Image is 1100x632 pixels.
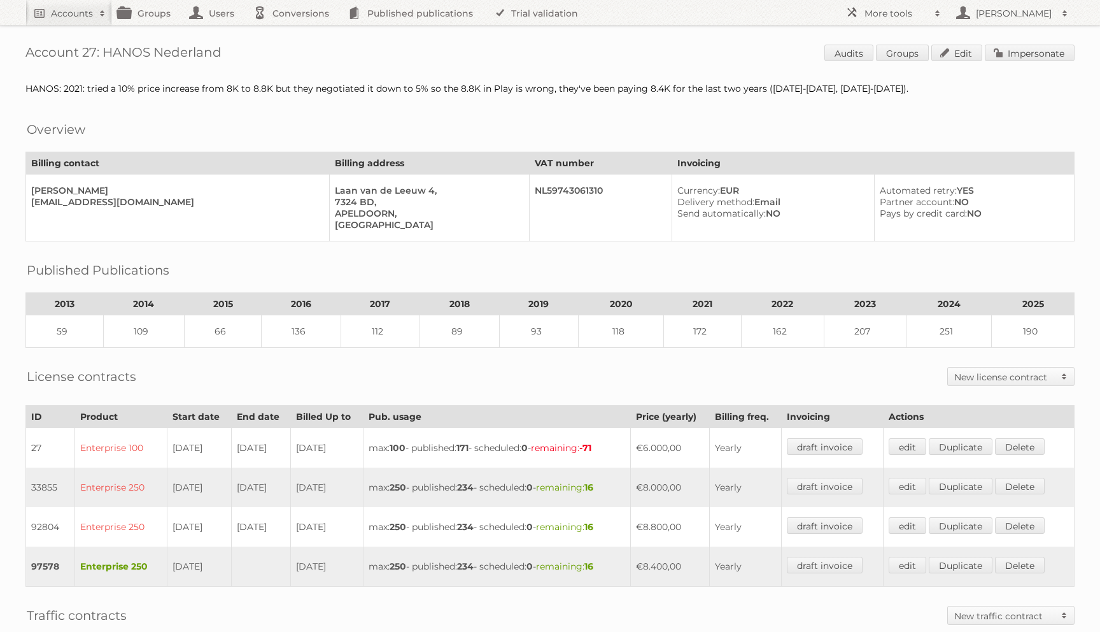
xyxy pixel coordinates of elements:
td: 112 [341,315,420,348]
a: Duplicate [929,517,992,534]
span: Automated retry: [880,185,957,196]
td: [DATE] [291,428,363,468]
strong: 0 [526,521,533,533]
strong: 16 [584,482,593,493]
strong: 250 [390,561,406,572]
td: 66 [184,315,262,348]
td: [DATE] [167,468,231,507]
h2: Published Publications [27,261,169,280]
span: Send automatically: [677,208,766,219]
td: €8.000,00 [630,468,709,507]
th: 2016 [262,293,341,315]
th: 2022 [742,293,824,315]
strong: 0 [521,442,528,454]
th: 2013 [26,293,104,315]
td: [DATE] [291,468,363,507]
td: Yearly [710,428,782,468]
td: [DATE] [167,428,231,468]
a: Duplicate [929,557,992,573]
div: YES [880,185,1064,196]
h2: New license contract [954,371,1055,384]
h1: Account 27: HANOS Nederland [25,45,1075,64]
th: Billing address [330,152,530,175]
th: Billing freq. [710,406,782,428]
a: New traffic contract [948,607,1074,624]
h2: Accounts [51,7,93,20]
td: 109 [103,315,184,348]
th: 2017 [341,293,420,315]
td: €6.000,00 [630,428,709,468]
a: Duplicate [929,478,992,494]
th: 2021 [664,293,742,315]
th: VAT number [530,152,672,175]
th: Billed Up to [291,406,363,428]
div: HANOS: 2021: tried a 10% price increase from 8K to 8.8K but they negotiated it down to 5% so the ... [25,83,1075,94]
td: max: - published: - scheduled: - [363,428,631,468]
div: Laan van de Leeuw 4, [335,185,519,196]
a: draft invoice [787,557,863,573]
h2: New traffic contract [954,610,1055,622]
h2: Traffic contracts [27,606,127,625]
strong: 234 [457,521,474,533]
span: remaining: [536,521,593,533]
h2: More tools [864,7,928,20]
strong: 250 [390,521,406,533]
strong: 0 [526,561,533,572]
td: Yearly [710,468,782,507]
a: edit [889,438,926,455]
td: 93 [499,315,578,348]
strong: 250 [390,482,406,493]
td: Yearly [710,547,782,587]
td: [DATE] [167,507,231,547]
td: Enterprise 250 [74,547,167,587]
div: NO [880,208,1064,219]
td: 190 [992,315,1075,348]
a: Delete [995,517,1045,534]
th: Billing contact [26,152,330,175]
th: End date [231,406,290,428]
td: 172 [664,315,742,348]
td: 97578 [26,547,75,587]
td: Yearly [710,507,782,547]
strong: 234 [457,561,474,572]
th: 2023 [824,293,906,315]
td: €8.400,00 [630,547,709,587]
td: €8.800,00 [630,507,709,547]
td: 27 [26,428,75,468]
td: [DATE] [167,547,231,587]
td: 92804 [26,507,75,547]
a: Duplicate [929,438,992,455]
div: 7324 BD, [335,196,519,208]
td: Enterprise 250 [74,507,167,547]
th: Actions [884,406,1075,428]
strong: 100 [390,442,405,454]
strong: 16 [584,561,593,572]
td: [DATE] [291,547,363,587]
td: [DATE] [231,428,290,468]
th: 2024 [906,293,992,315]
div: [PERSON_NAME] [31,185,319,196]
span: remaining: [536,482,593,493]
h2: Overview [27,120,85,139]
th: 2015 [184,293,262,315]
a: Edit [931,45,982,61]
th: Invoicing [672,152,1075,175]
strong: 16 [584,521,593,533]
td: 33855 [26,468,75,507]
td: Enterprise 100 [74,428,167,468]
a: Groups [876,45,929,61]
td: NL59743061310 [530,175,672,241]
a: draft invoice [787,517,863,534]
strong: 171 [456,442,469,454]
span: remaining: [531,442,591,454]
td: 251 [906,315,992,348]
th: 2018 [420,293,499,315]
th: 2019 [499,293,578,315]
h2: [PERSON_NAME] [973,7,1055,20]
span: Toggle [1055,607,1074,624]
a: Audits [824,45,873,61]
th: Start date [167,406,231,428]
th: 2014 [103,293,184,315]
strong: 0 [526,482,533,493]
th: Pub. usage [363,406,631,428]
